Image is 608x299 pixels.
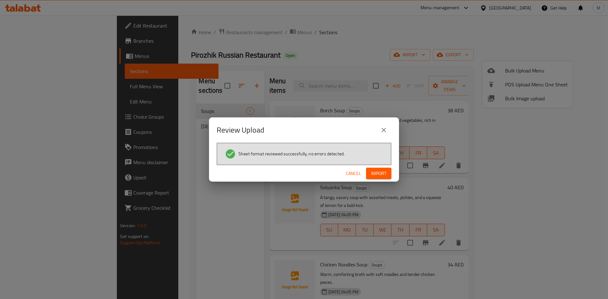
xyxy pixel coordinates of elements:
[217,125,264,135] h2: Review Upload
[238,151,345,157] span: Sheet format reviewed successfully, no errors detected.
[371,170,386,178] span: Import
[346,170,361,178] span: Cancel
[376,122,391,138] button: close
[366,168,391,179] button: Import
[343,168,364,179] button: Cancel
